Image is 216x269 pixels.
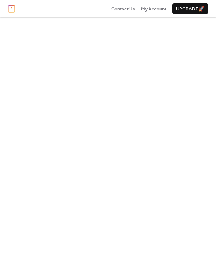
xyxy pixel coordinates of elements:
[176,5,204,13] span: Upgrade 🚀
[141,5,166,12] a: My Account
[111,5,135,13] span: Contact Us
[111,5,135,12] a: Contact Us
[172,3,208,14] button: Upgrade🚀
[141,5,166,13] span: My Account
[8,5,15,13] img: logo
